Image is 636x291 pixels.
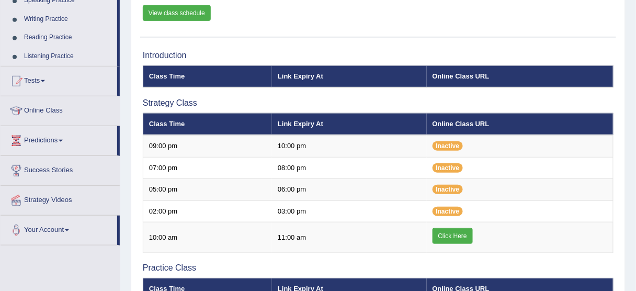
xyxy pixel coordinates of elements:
h3: Practice Class [143,263,614,273]
span: Inactive [433,185,463,194]
span: Inactive [433,207,463,216]
td: 05:00 pm [143,179,272,201]
h3: Strategy Class [143,98,614,108]
span: Inactive [433,163,463,173]
td: 10:00 am [143,222,272,253]
a: Writing Practice [19,10,117,29]
a: Your Account [1,216,117,242]
th: Link Expiry At [272,65,426,87]
td: 11:00 am [272,222,426,253]
a: Success Stories [1,156,120,182]
th: Link Expiry At [272,113,426,135]
td: 02:00 pm [143,200,272,222]
a: View class schedule [143,5,211,21]
td: 03:00 pm [272,200,426,222]
a: Click Here [433,228,473,244]
td: 06:00 pm [272,179,426,201]
a: Predictions [1,126,117,152]
a: Reading Practice [19,28,117,47]
h3: Introduction [143,51,614,60]
td: 09:00 pm [143,135,272,157]
a: Online Class [1,96,120,122]
th: Class Time [143,65,272,87]
a: Tests [1,66,117,93]
a: Strategy Videos [1,186,120,212]
span: Inactive [433,141,463,151]
a: Listening Practice [19,47,117,66]
th: Class Time [143,113,272,135]
th: Online Class URL [427,65,614,87]
th: Online Class URL [427,113,614,135]
td: 07:00 pm [143,157,272,179]
td: 08:00 pm [272,157,426,179]
td: 10:00 pm [272,135,426,157]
